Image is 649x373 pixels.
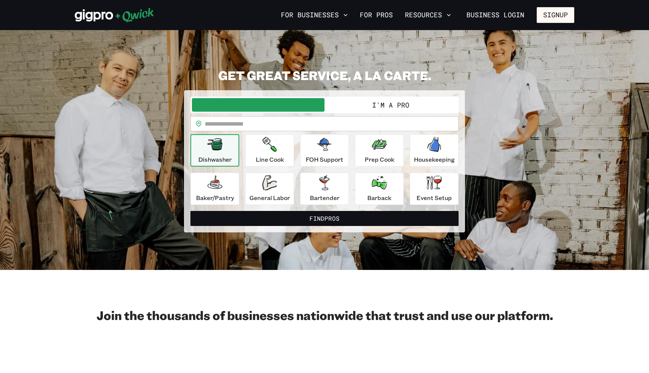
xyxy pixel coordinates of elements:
p: Line Cook [256,155,284,164]
button: Event Setup [410,173,459,205]
p: Baker/Pastry [196,193,234,202]
a: Business Login [460,7,531,23]
button: Line Cook [245,134,294,167]
button: Housekeeping [410,134,459,167]
button: FOH Support [300,134,349,167]
button: Barback [355,173,404,205]
p: Barback [367,193,391,202]
button: Signup [537,7,574,23]
p: Bartender [310,193,340,202]
button: Baker/Pastry [190,173,239,205]
button: I'm a Business [192,98,324,112]
p: Event Setup [417,193,452,202]
button: FindPros [190,211,459,226]
p: FOH Support [306,155,343,164]
button: General Labor [245,173,294,205]
button: Prep Cook [355,134,404,167]
p: Housekeeping [414,155,455,164]
p: General Labor [249,193,290,202]
p: Prep Cook [365,155,394,164]
button: Bartender [300,173,349,205]
a: For Pros [357,9,396,21]
button: For Businesses [278,9,351,21]
button: Resources [402,9,454,21]
h2: GET GREAT SERVICE, A LA CARTE. [184,68,465,83]
h2: Join the thousands of businesses nationwide that trust and use our platform. [75,308,574,323]
button: Dishwasher [190,134,239,167]
button: I'm a Pro [324,98,457,112]
p: Dishwasher [198,155,232,164]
